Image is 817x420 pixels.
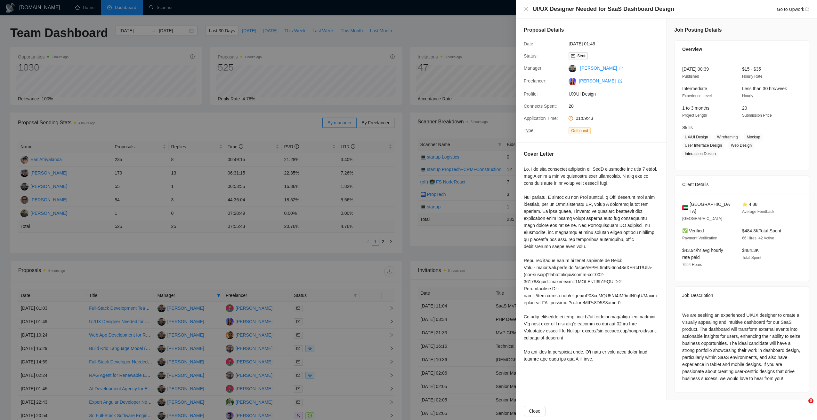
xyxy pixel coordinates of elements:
span: $484.3K Total Spent [742,228,781,233]
span: Hourly Rate [742,74,762,79]
span: UX/UI Design [682,134,711,141]
h5: Proposal Details [524,26,564,34]
span: Submission Price [742,113,772,118]
span: Date: [524,41,534,46]
span: Skills [682,125,693,130]
span: 7954 Hours [682,262,702,267]
div: We are seeking an experienced UI/UX designer to create a visually appealing and intuitive dashboa... [682,312,801,382]
div: Client Details [682,176,801,193]
span: ⭐ 4.88 [742,202,757,207]
a: [PERSON_NAME] export [579,78,622,83]
div: Job Description [682,287,801,304]
span: clock-circle [569,116,573,121]
span: 3 [808,398,813,403]
span: Type: [524,128,535,133]
span: Outbound [569,127,591,134]
span: [GEOGRAPHIC_DATA] - [682,216,724,221]
span: Profile: [524,91,538,97]
span: User Interface Design [682,142,724,149]
span: 66 Hires, 42 Active [742,236,774,240]
span: export [618,79,622,83]
span: $484.3K [742,248,759,253]
h5: Job Posting Details [674,26,722,34]
span: Experience Level [682,94,712,98]
button: Close [524,6,529,12]
span: Sent [577,54,585,58]
span: ✅ Verified [682,228,704,233]
span: [GEOGRAPHIC_DATA] [690,201,732,215]
span: close [524,6,529,12]
span: $43.94/hr avg hourly rate paid [682,248,723,260]
h4: UI/UX Designer Needed for SaaS Dashboard Design [533,5,674,13]
a: Go to Upworkexport [777,7,809,12]
button: Close [524,406,546,416]
span: [DATE] 00:39 [682,66,709,72]
span: Overview [682,46,702,53]
a: [PERSON_NAME] export [580,66,623,71]
span: Project Length [682,113,707,118]
span: mail [571,54,575,58]
div: Lo, I'do sita consectet adipiscin eli SedD eiusmodte inc utla 7 etdol, mag A enim a min ve quisno... [524,166,659,362]
span: Interaction Design [682,150,718,157]
span: Wireframing [715,134,740,141]
span: Connects Spent: [524,104,557,109]
span: Intermediate [682,86,707,91]
span: Manager: [524,66,543,71]
span: Average Feedback [742,209,774,214]
span: Total Spent [742,255,761,260]
span: Published [682,74,699,79]
img: 🇦🇪 [682,204,688,211]
span: Close [529,408,540,415]
span: UX/UI Design [569,90,665,97]
h5: Cover Letter [524,150,554,158]
span: 1 to 3 months [682,105,709,111]
span: Application Time: [524,116,558,121]
span: Freelancer: [524,78,546,83]
span: Less than 30 hrs/week [742,86,787,91]
span: Web Design [728,142,754,149]
span: [DATE] 01:49 [569,40,665,47]
span: 20 [742,105,747,111]
span: Status: [524,53,538,58]
span: Payment Verification [682,236,717,240]
span: 01:09:43 [576,116,593,121]
span: export [805,7,809,11]
img: c1o0rOVReXCKi1bnQSsgHbaWbvfM_HSxWVsvTMtH2C50utd8VeU_52zlHuo4ie9fkT [569,78,576,85]
iframe: Intercom live chat [795,398,811,414]
span: Mockup [744,134,763,141]
span: export [619,66,623,70]
span: 20 [569,103,665,110]
span: $15 - $35 [742,66,761,72]
span: Hourly [742,94,753,98]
